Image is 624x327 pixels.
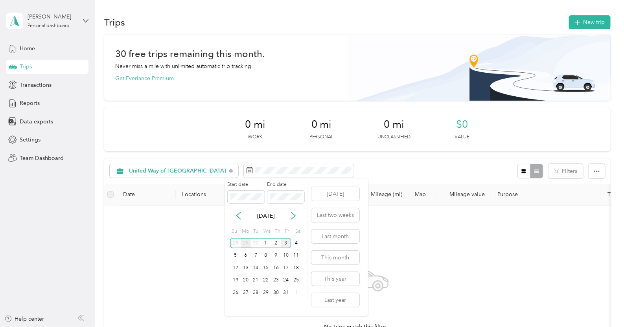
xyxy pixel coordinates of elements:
[117,184,176,206] th: Date
[271,251,281,261] div: 9
[20,136,40,144] span: Settings
[271,238,281,248] div: 2
[456,118,468,131] span: $0
[291,238,301,248] div: 4
[291,251,301,261] div: 11
[291,288,301,298] div: 1
[348,35,611,101] img: Banner
[262,226,271,237] div: We
[20,44,35,53] span: Home
[115,50,265,58] h1: 30 free trips remaining this month.
[311,272,359,286] button: This year
[281,276,291,285] div: 24
[241,263,251,273] div: 13
[271,263,281,273] div: 16
[384,118,405,131] span: 0 mi
[274,226,281,237] div: Th
[115,62,251,70] p: Never miss a mile with unlimited automatic trip tracking
[20,99,40,107] span: Reports
[4,315,44,323] button: Help center
[284,226,291,237] div: Fr
[230,263,241,273] div: 12
[230,226,238,237] div: Su
[241,226,249,237] div: Mo
[309,134,334,141] p: Personal
[491,184,601,206] th: Purpose
[569,15,611,29] button: New trip
[20,62,32,71] span: Trips
[436,184,491,206] th: Mileage value
[241,238,251,248] div: 29
[241,288,251,298] div: 27
[455,134,470,141] p: Value
[357,184,409,206] th: Mileage (mi)
[409,184,436,206] th: Map
[241,276,251,285] div: 20
[228,181,265,188] label: Start date
[20,81,52,89] span: Transactions
[115,74,174,83] button: Get Everlance Premium
[281,263,291,273] div: 17
[261,276,271,285] div: 22
[261,238,271,248] div: 1
[230,251,241,261] div: 5
[271,288,281,298] div: 30
[230,276,241,285] div: 19
[28,13,77,21] div: [PERSON_NAME]
[311,118,332,131] span: 0 mi
[251,276,261,285] div: 21
[549,164,583,178] button: Filters
[311,230,359,243] button: Last month
[311,208,359,222] button: Last two weeks
[271,276,281,285] div: 23
[249,212,282,220] p: [DATE]
[241,251,251,261] div: 6
[281,251,291,261] div: 10
[291,276,301,285] div: 25
[248,134,262,141] p: Work
[267,181,304,188] label: End date
[311,293,359,307] button: Last year
[261,288,271,298] div: 29
[281,238,291,248] div: 3
[294,226,301,237] div: Sa
[20,154,64,162] span: Team Dashboard
[251,251,261,261] div: 7
[580,283,624,327] iframe: Everlance-gr Chat Button Frame
[230,288,241,298] div: 26
[245,118,265,131] span: 0 mi
[251,238,261,248] div: 30
[104,18,125,26] h1: Trips
[291,263,301,273] div: 18
[311,187,359,201] button: [DATE]
[129,168,226,174] span: United Way of [GEOGRAPHIC_DATA]
[261,251,271,261] div: 8
[281,288,291,298] div: 31
[176,184,357,206] th: Locations
[251,288,261,298] div: 28
[311,251,359,265] button: This month
[20,118,53,126] span: Data exports
[261,263,271,273] div: 15
[230,238,241,248] div: 28
[28,24,70,28] div: Personal dashboard
[378,134,411,141] p: Unclassified
[251,263,261,273] div: 14
[252,226,259,237] div: Tu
